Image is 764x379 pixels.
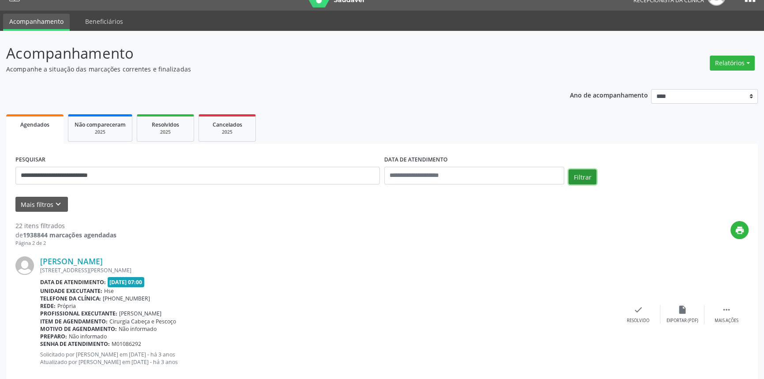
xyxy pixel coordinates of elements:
[15,240,116,247] div: Página 2 de 2
[15,197,68,212] button: Mais filtroskeyboard_arrow_down
[6,64,532,74] p: Acompanhe a situação das marcações correntes e finalizadas
[633,305,643,315] i: check
[40,340,110,348] b: Senha de atendimento:
[109,318,176,325] span: Cirurgia Cabeça e Pescoço
[104,287,114,295] span: Hse
[15,230,116,240] div: de
[40,351,616,366] p: Solicitado por [PERSON_NAME] em [DATE] - há 3 anos Atualizado por [PERSON_NAME] em [DATE] - há 3 ...
[103,295,150,302] span: [PHONE_NUMBER]
[112,340,141,348] span: M01086292
[205,129,249,135] div: 2025
[722,305,731,315] i: 
[15,221,116,230] div: 22 itens filtrados
[40,318,108,325] b: Item de agendamento:
[40,333,67,340] b: Preparo:
[40,310,117,317] b: Profissional executante:
[3,14,70,31] a: Acompanhamento
[715,318,738,324] div: Mais ações
[143,129,187,135] div: 2025
[570,89,648,100] p: Ano de acompanhamento
[40,278,106,286] b: Data de atendimento:
[75,121,126,128] span: Não compareceram
[6,42,532,64] p: Acompanhamento
[119,325,157,333] span: Não informado
[384,153,448,167] label: DATA DE ATENDIMENTO
[40,266,616,274] div: [STREET_ADDRESS][PERSON_NAME]
[710,56,755,71] button: Relatórios
[40,256,103,266] a: [PERSON_NAME]
[678,305,687,315] i: insert_drive_file
[40,295,101,302] b: Telefone da clínica:
[69,333,107,340] span: Não informado
[79,14,129,29] a: Beneficiários
[119,310,161,317] span: [PERSON_NAME]
[667,318,698,324] div: Exportar (PDF)
[152,121,179,128] span: Resolvidos
[40,325,117,333] b: Motivo de agendamento:
[627,318,649,324] div: Resolvido
[735,225,745,235] i: print
[75,129,126,135] div: 2025
[40,287,102,295] b: Unidade executante:
[53,199,63,209] i: keyboard_arrow_down
[20,121,49,128] span: Agendados
[15,256,34,275] img: img
[569,169,596,184] button: Filtrar
[23,231,116,239] strong: 1938844 marcações agendadas
[15,153,45,167] label: PESQUISAR
[108,277,145,287] span: [DATE] 07:00
[213,121,242,128] span: Cancelados
[40,302,56,310] b: Rede:
[730,221,749,239] button: print
[57,302,76,310] span: Própria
